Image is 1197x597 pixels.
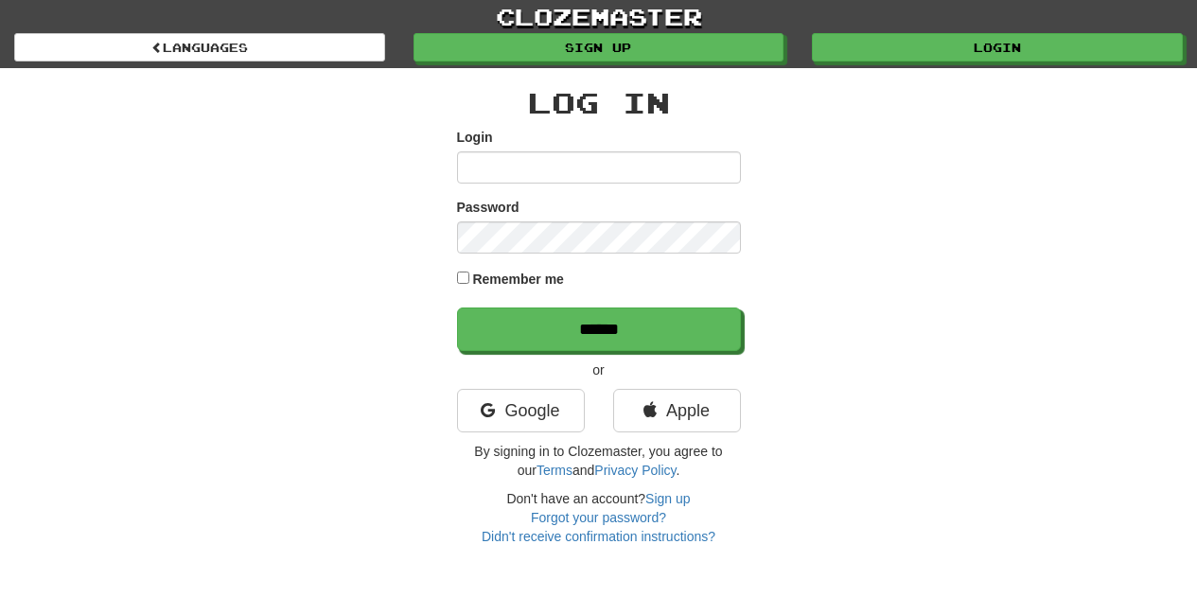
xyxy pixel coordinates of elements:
[14,33,385,61] a: Languages
[482,529,715,544] a: Didn't receive confirmation instructions?
[414,33,784,61] a: Sign up
[457,360,741,379] p: or
[537,463,572,478] a: Terms
[531,510,666,525] a: Forgot your password?
[812,33,1183,61] a: Login
[457,128,493,147] label: Login
[457,442,741,480] p: By signing in to Clozemaster, you agree to our and .
[457,198,519,217] label: Password
[472,270,564,289] label: Remember me
[457,389,585,432] a: Google
[594,463,676,478] a: Privacy Policy
[613,389,741,432] a: Apple
[645,491,690,506] a: Sign up
[457,87,741,118] h2: Log In
[457,489,741,546] div: Don't have an account?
